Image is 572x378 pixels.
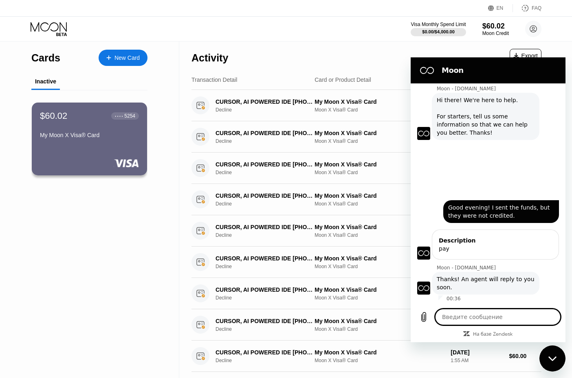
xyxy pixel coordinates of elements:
[40,111,67,121] div: $60.02
[216,161,313,168] div: CURSOR, AI POWERED IDE [PHONE_NUMBER] US
[216,295,321,301] div: Decline
[216,107,321,113] div: Decline
[191,341,541,372] div: CURSOR, AI POWERED IDE [PHONE_NUMBER] USDeclineMy Moon X Visa® CardMoon X Visa® Card[DATE]1:55 AM...
[191,215,541,247] div: CURSOR, AI POWERED IDE [PHONE_NUMBER] USDeclineMy Moon X Visa® CardMoon X Visa® Card[DATE]2:09 AM...
[216,130,313,136] div: CURSOR, AI POWERED IDE [PHONE_NUMBER] US
[315,138,444,144] div: Moon X Visa® Card
[191,278,541,309] div: CURSOR, AI POWERED IDE [PHONE_NUMBER] USDeclineMy Moon X Visa® CardMoon X Visa® Card[DATE]1:55 AM...
[509,353,542,359] div: $60.00
[115,115,123,117] div: ● ● ● ●
[532,5,541,11] div: FAQ
[191,90,541,121] div: CURSOR, AI POWERED IDE [PHONE_NUMBER] USDeclineMy Moon X Visa® CardMoon X Visa® Card[DATE]2:17 AM...
[191,76,237,83] div: Transaction Detail
[411,22,466,36] div: Visa Monthly Spend Limit$0.00/$4,000.00
[315,130,444,136] div: My Moon X Visa® Card
[482,22,509,31] div: $60.02
[216,255,313,262] div: CURSOR, AI POWERED IDE [PHONE_NUMBER] US
[32,103,147,175] div: $60.02● ● ● ●5254My Moon X Visa® Card
[411,22,466,27] div: Visa Monthly Spend Limit
[510,49,541,63] div: Export
[216,192,313,199] div: CURSOR, AI POWERED IDE [PHONE_NUMBER] US
[315,326,444,332] div: Moon X Visa® Card
[216,358,321,363] div: Decline
[315,192,444,199] div: My Moon X Visa® Card
[35,78,56,85] div: Inactive
[216,224,313,230] div: CURSOR, AI POWERED IDE [PHONE_NUMBER] US
[497,5,504,11] div: EN
[216,326,321,332] div: Decline
[513,52,538,59] div: Export
[315,224,444,230] div: My Moon X Visa® Card
[40,132,139,138] div: My Moon X Visa® Card
[422,29,455,34] div: $0.00 / $4,000.00
[482,22,509,36] div: $60.02Moon Credit
[124,113,135,119] div: 5254
[451,349,502,356] div: [DATE]
[513,4,541,12] div: FAQ
[315,318,444,324] div: My Moon X Visa® Card
[216,98,313,105] div: CURSOR, AI POWERED IDE [PHONE_NUMBER] US
[315,76,371,83] div: Card or Product Detail
[191,121,541,153] div: CURSOR, AI POWERED IDE [PHONE_NUMBER] USDeclineMy Moon X Visa® CardMoon X Visa® Card[DATE]2:14 AM...
[315,170,444,175] div: Moon X Visa® Card
[99,50,147,66] div: New Card
[488,4,513,12] div: EN
[315,349,444,356] div: My Moon X Visa® Card
[114,55,140,61] div: New Card
[411,57,565,342] iframe: Окно обмена сообщениями
[191,184,541,215] div: CURSOR, AI POWERED IDE [PHONE_NUMBER] USDeclineMy Moon X Visa® CardMoon X Visa® Card[DATE]2:10 AM...
[315,286,444,293] div: My Moon X Visa® Card
[315,255,444,262] div: My Moon X Visa® Card
[315,98,444,105] div: My Moon X Visa® Card
[451,358,502,363] div: 1:55 AM
[315,232,444,238] div: Moon X Visa® Card
[191,309,541,341] div: CURSOR, AI POWERED IDE [PHONE_NUMBER] USDeclineMy Moon X Visa® CardMoon X Visa® Card[DATE]1:55 AM...
[216,349,313,356] div: CURSOR, AI POWERED IDE [PHONE_NUMBER] US
[191,153,541,184] div: CURSOR, AI POWERED IDE [PHONE_NUMBER] USDeclineMy Moon X Visa® CardMoon X Visa® Card[DATE]2:11 AM...
[31,52,60,64] div: Cards
[315,295,444,301] div: Moon X Visa® Card
[482,31,509,36] div: Moon Credit
[216,138,321,144] div: Decline
[216,286,313,293] div: CURSOR, AI POWERED IDE [PHONE_NUMBER] US
[216,170,321,175] div: Decline
[216,318,313,324] div: CURSOR, AI POWERED IDE [PHONE_NUMBER] US
[216,201,321,207] div: Decline
[539,345,565,371] iframe: Кнопка, открывающая окно обмена сообщениями; идет разговор
[315,161,444,168] div: My Moon X Visa® Card
[216,232,321,238] div: Decline
[315,201,444,207] div: Moon X Visa® Card
[216,264,321,269] div: Decline
[315,264,444,269] div: Moon X Visa® Card
[315,358,444,363] div: Moon X Visa® Card
[191,247,541,278] div: CURSOR, AI POWERED IDE [PHONE_NUMBER] USDeclineMy Moon X Visa® CardMoon X Visa® Card[DATE]1:56 AM...
[315,107,444,113] div: Moon X Visa® Card
[191,52,228,64] div: Activity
